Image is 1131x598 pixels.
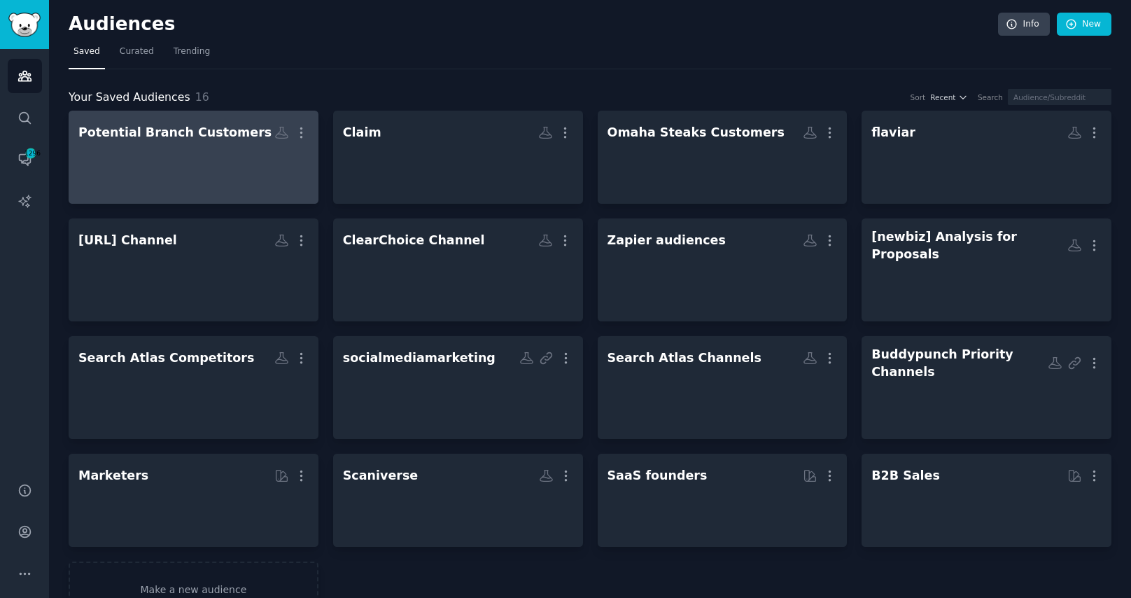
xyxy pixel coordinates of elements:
a: Search Atlas Competitors [69,336,318,439]
a: flaviar [862,111,1111,204]
a: Claim [333,111,583,204]
div: Buddypunch Priority Channels [871,346,1048,380]
a: SaaS founders [598,454,848,547]
a: B2B Sales [862,454,1111,547]
div: Search [978,92,1003,102]
div: Zapier audiences [607,232,726,249]
div: B2B Sales [871,467,940,485]
a: Scaniverse [333,454,583,547]
a: Zapier audiences [598,218,848,321]
button: Recent [930,92,968,102]
a: Marketers [69,454,318,547]
span: 16 [195,90,209,104]
a: [URL] Channel [69,218,318,321]
div: Claim [343,124,381,141]
img: GummySearch logo [8,13,41,37]
a: Potential Branch Customers [69,111,318,204]
div: Marketers [78,467,148,485]
div: SaaS founders [607,467,708,485]
a: Search Atlas Channels [598,336,848,439]
span: 1296 [24,148,37,158]
div: [URL] Channel [78,232,177,249]
a: 1296 [8,142,42,176]
a: Saved [69,41,105,69]
div: Sort [911,92,926,102]
a: Info [998,13,1050,36]
a: New [1057,13,1111,36]
div: flaviar [871,124,915,141]
a: Trending [169,41,215,69]
a: Buddypunch Priority Channels [862,336,1111,439]
a: socialmediamarketing [333,336,583,439]
span: Curated [120,46,154,58]
a: Omaha Steaks Customers [598,111,848,204]
div: Search Atlas Channels [607,349,761,367]
div: socialmediamarketing [343,349,496,367]
div: Potential Branch Customers [78,124,272,141]
a: Curated [115,41,159,69]
span: Your Saved Audiences [69,89,190,106]
div: [newbiz] Analysis for Proposals [871,228,1067,263]
span: Trending [174,46,210,58]
span: Saved [73,46,100,58]
div: ClearChoice Channel [343,232,485,249]
a: [newbiz] Analysis for Proposals [862,218,1111,321]
input: Audience/Subreddit [1008,89,1111,105]
a: ClearChoice Channel [333,218,583,321]
span: Recent [930,92,955,102]
div: Omaha Steaks Customers [607,124,785,141]
h2: Audiences [69,13,998,36]
div: Scaniverse [343,467,418,485]
div: Search Atlas Competitors [78,349,254,367]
